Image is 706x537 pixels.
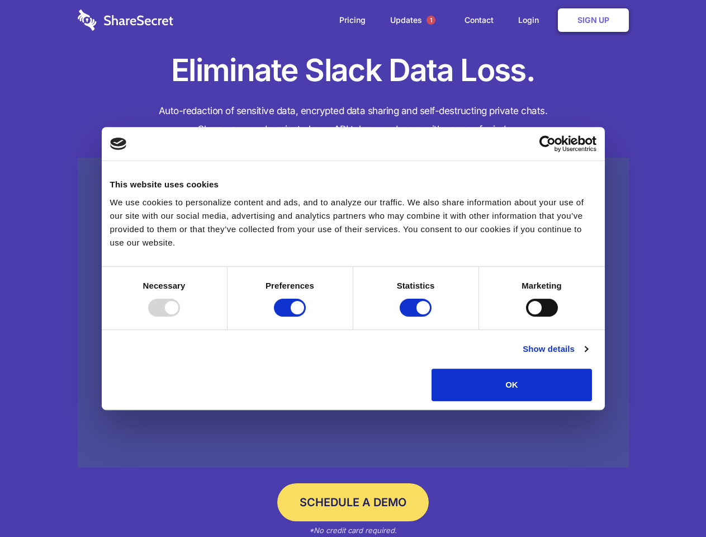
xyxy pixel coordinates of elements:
strong: Necessary [143,281,186,290]
img: logo-wordmark-white-trans-d4663122ce5f474addd5e946df7df03e33cb6a1c49d2221995e7729f52c070b2.svg [78,10,173,31]
a: Pricing [328,3,377,37]
a: Schedule a Demo [277,483,429,521]
strong: Marketing [522,281,562,290]
button: OK [432,369,592,401]
h1: Eliminate Slack Data Loss. [78,50,629,91]
div: We use cookies to personalize content and ads, and to analyze our traffic. We also share informat... [110,196,596,249]
h4: Auto-redaction of sensitive data, encrypted data sharing and self-destructing private chats. Shar... [78,102,629,139]
img: logo [110,138,127,150]
em: *No credit card required. [309,526,397,535]
a: Usercentrics Cookiebot - opens in a new window [499,135,596,152]
a: Wistia video thumbnail [78,158,629,468]
strong: Statistics [397,281,435,290]
a: Sign Up [558,8,629,32]
span: 1 [427,16,435,25]
strong: Preferences [266,281,314,290]
div: This website uses cookies [110,178,596,191]
a: Contact [453,3,505,37]
a: Show details [523,342,587,356]
a: Login [507,3,556,37]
